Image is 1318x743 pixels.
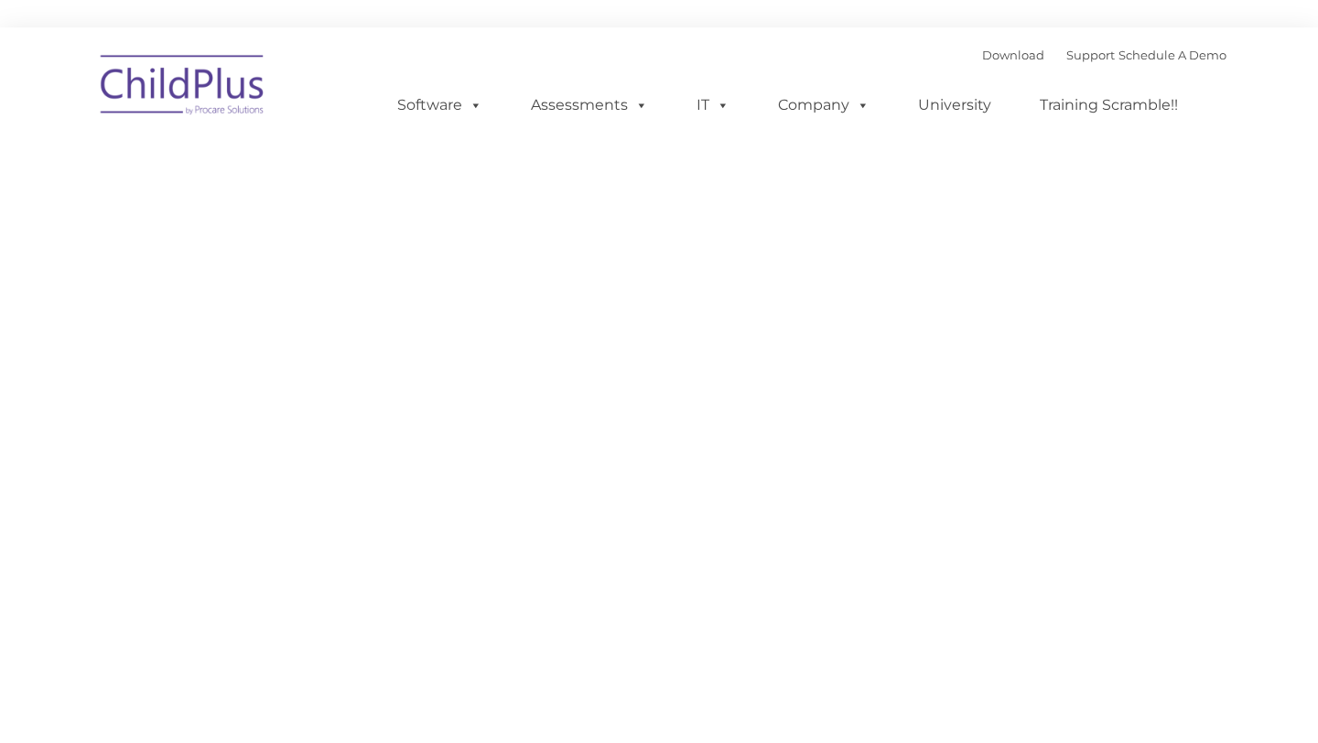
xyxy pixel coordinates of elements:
[760,87,888,124] a: Company
[982,48,1226,62] font: |
[982,48,1044,62] a: Download
[92,42,275,134] img: ChildPlus by Procare Solutions
[1021,87,1196,124] a: Training Scramble!!
[1066,48,1115,62] a: Support
[900,87,1010,124] a: University
[379,87,501,124] a: Software
[678,87,748,124] a: IT
[513,87,666,124] a: Assessments
[1118,48,1226,62] a: Schedule A Demo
